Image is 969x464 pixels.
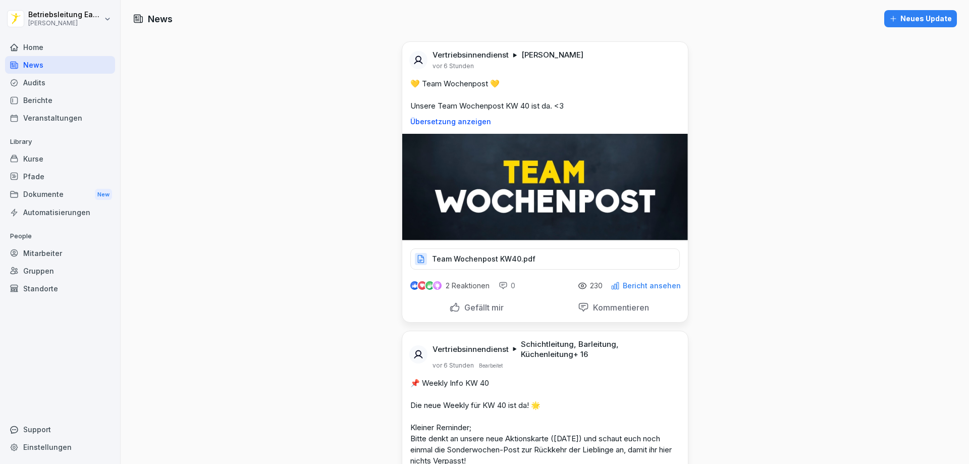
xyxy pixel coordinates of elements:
[5,168,115,185] a: Pfade
[28,20,102,27] p: [PERSON_NAME]
[433,362,474,370] p: vor 6 Stunden
[446,282,490,290] p: 2 Reaktionen
[410,118,680,126] p: Übersetzung anzeigen
[5,109,115,127] a: Veranstaltungen
[5,438,115,456] a: Einstellungen
[479,362,503,370] p: Bearbeitet
[5,185,115,204] a: DokumenteNew
[589,302,649,313] p: Kommentieren
[433,281,442,290] img: inspiring
[28,11,102,19] p: Betriebsleitung East Side
[5,185,115,204] div: Dokumente
[884,10,957,27] button: Neues Update
[433,62,474,70] p: vor 6 Stunden
[521,339,676,359] p: Schichtleitung, Barleitung, Küchenleitung + 16
[402,134,688,240] img: g34s0yh0j3vng4wml98129oi.png
[460,302,504,313] p: Gefällt mir
[5,421,115,438] div: Support
[5,262,115,280] a: Gruppen
[148,12,173,26] h1: News
[5,38,115,56] a: Home
[5,74,115,91] a: Audits
[5,91,115,109] a: Berichte
[95,189,112,200] div: New
[5,280,115,297] a: Standorte
[5,56,115,74] a: News
[623,282,681,290] p: Bericht ansehen
[418,282,426,289] img: love
[425,281,434,290] img: celebrate
[590,282,603,290] p: 230
[521,50,583,60] p: [PERSON_NAME]
[499,281,515,291] div: 0
[5,244,115,262] a: Mitarbeiter
[433,344,509,354] p: Vertriebsinnendienst
[410,257,680,267] a: Team Wochenpost KW40.pdf
[433,50,509,60] p: Vertriebsinnendienst
[5,134,115,150] p: Library
[432,254,535,264] p: Team Wochenpost KW40.pdf
[5,203,115,221] a: Automatisierungen
[5,150,115,168] a: Kurse
[410,282,418,290] img: like
[410,78,680,112] p: 💛 Team Wochenpost 💛 Unsere Team Wochenpost KW 40 ist da. <3
[889,13,952,24] div: Neues Update
[5,228,115,244] p: People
